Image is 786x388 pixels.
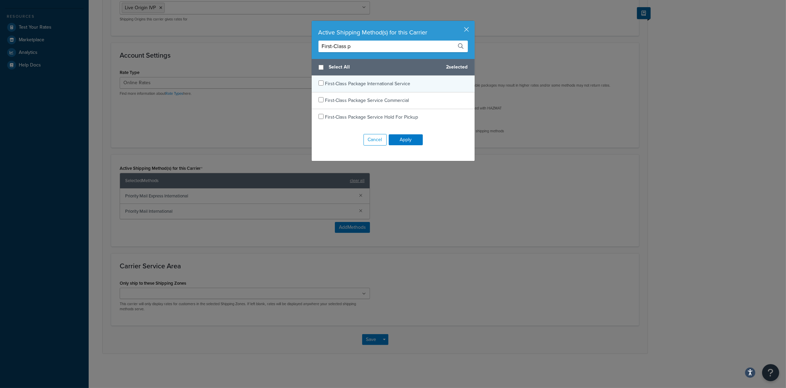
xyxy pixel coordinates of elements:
span: First-Class Package Service Hold For Pickup [325,114,418,121]
input: Search [318,41,468,52]
div: 2 selected [312,59,475,76]
button: Apply [389,134,423,145]
span: First-Class Package International Service [325,80,411,87]
span: Select All [329,62,441,72]
span: First-Class Package Service Commercial [325,97,409,104]
button: Cancel [364,134,387,146]
div: Active Shipping Method(s) for this Carrier [318,28,468,37]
